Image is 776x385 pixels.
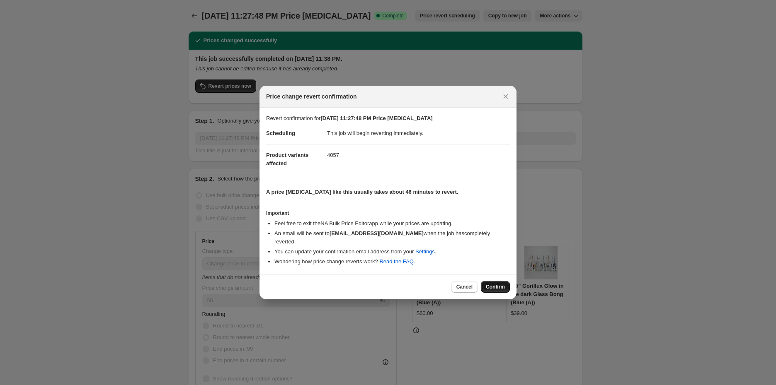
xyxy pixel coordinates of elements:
li: An email will be sent to when the job has completely reverted . [274,229,510,246]
button: Cancel [451,281,478,293]
a: Read the FAQ [379,258,413,265]
span: Price change revert confirmation [266,92,357,101]
button: Confirm [481,281,510,293]
a: Settings [415,248,435,255]
b: [EMAIL_ADDRESS][DOMAIN_NAME] [330,230,424,236]
li: Wondering how price change reverts work? . [274,257,510,266]
p: Revert confirmation for [266,114,510,123]
dd: This job will begin reverting immediately. [327,123,510,144]
b: [DATE] 11:27:48 PM Price [MEDICAL_DATA] [321,115,433,121]
b: A price [MEDICAL_DATA] like this usually takes about 46 minutes to revert. [266,189,458,195]
span: Confirm [486,284,505,290]
h3: Important [266,210,510,217]
span: Scheduling [266,130,295,136]
li: You can update your confirmation email address from your . [274,248,510,256]
li: Feel free to exit the NA Bulk Price Editor app while your prices are updating. [274,219,510,228]
dd: 4057 [327,144,510,166]
span: Cancel [456,284,473,290]
button: Close [500,91,512,102]
span: Product variants affected [266,152,309,166]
